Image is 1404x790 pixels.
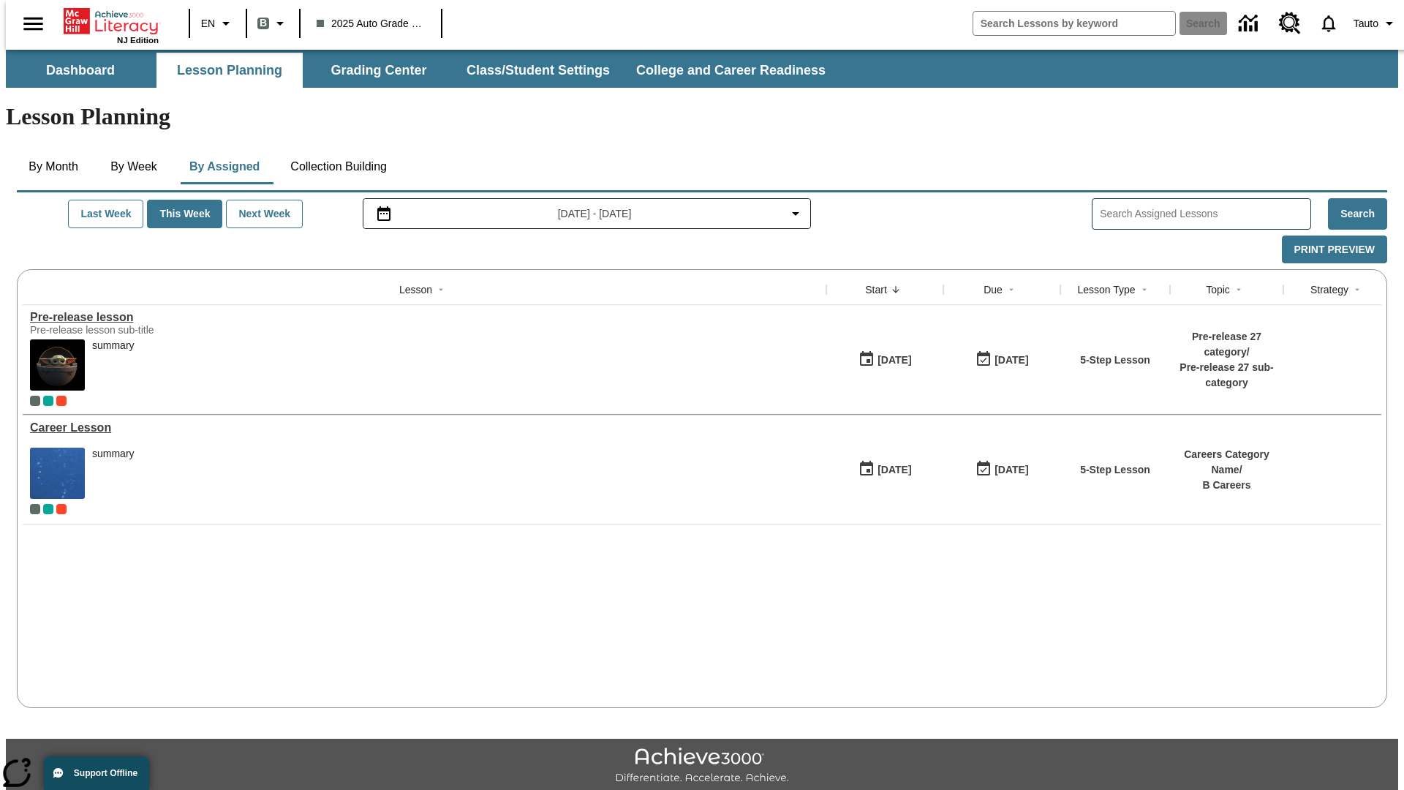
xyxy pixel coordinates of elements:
img: hero alt text [30,339,85,391]
span: B [260,14,267,32]
button: Lesson Planning [156,53,303,88]
p: 5-Step Lesson [1080,462,1150,478]
img: Achieve3000 Differentiate Accelerate Achieve [615,748,789,785]
span: Tauto [1354,16,1378,31]
div: [DATE] [994,461,1028,479]
div: Lesson Type [1077,282,1135,297]
p: Careers Category Name / [1177,447,1276,478]
div: Lesson [399,282,432,297]
button: Sort [1003,281,1020,298]
a: Career Lesson, Lessons [30,421,819,434]
button: Sort [432,281,450,298]
span: Support Offline [74,768,137,778]
div: Start [865,282,887,297]
div: Test 1 [56,504,67,514]
button: By Month [17,149,90,184]
button: By Week [97,149,170,184]
p: 5-Step Lesson [1080,353,1150,368]
button: Dashboard [7,53,154,88]
h1: Lesson Planning [6,103,1398,130]
div: summary [92,448,135,460]
button: 01/25/26: Last day the lesson can be accessed [970,346,1033,374]
div: 2025 Auto Grade 1 A [43,396,53,406]
p: B Careers [1177,478,1276,493]
div: SubNavbar [6,50,1398,88]
div: Pre-release lesson [30,311,819,324]
span: 2025 Auto Grade 1 B [317,16,425,31]
div: Pre-release lesson sub-title [30,324,249,336]
button: Class/Student Settings [455,53,622,88]
span: [DATE] - [DATE] [558,206,632,222]
button: By Assigned [178,149,271,184]
a: Pre-release lesson, Lessons [30,311,819,324]
button: Profile/Settings [1348,10,1404,37]
button: Open side menu [12,2,55,45]
button: Sort [1230,281,1248,298]
a: Notifications [1310,4,1348,42]
a: Home [64,7,159,36]
img: fish [30,448,85,499]
button: 01/17/26: Last day the lesson can be accessed [970,456,1033,484]
button: 01/13/25: First time the lesson was available [853,456,916,484]
button: Sort [1136,281,1153,298]
input: Search Assigned Lessons [1100,203,1310,225]
svg: Collapse Date Range Filter [787,205,804,222]
button: Search [1328,198,1387,230]
button: Last Week [68,200,143,228]
div: [DATE] [994,351,1028,369]
button: Grading Center [306,53,452,88]
div: Strategy [1310,282,1348,297]
div: Home [64,5,159,45]
div: Career Lesson [30,421,819,434]
button: Support Offline [44,756,149,790]
div: [DATE] [877,351,911,369]
div: 2025 Auto Grade 1 A [43,504,53,514]
button: Boost Class color is gray green. Change class color [252,10,295,37]
div: Test 1 [56,396,67,406]
button: Collection Building [279,149,399,184]
span: NJ Edition [117,36,159,45]
div: summary [92,339,135,391]
button: Language: EN, Select a language [195,10,241,37]
a: Resource Center, Will open in new tab [1270,4,1310,43]
input: search field [973,12,1175,35]
div: Current Class [30,396,40,406]
span: EN [201,16,215,31]
div: [DATE] [877,461,911,479]
button: Select the date range menu item [369,205,805,222]
div: summary [92,339,135,352]
p: Pre-release 27 category / [1177,329,1276,360]
div: Topic [1206,282,1230,297]
div: SubNavbar [6,53,839,88]
button: 01/22/25: First time the lesson was available [853,346,916,374]
p: Pre-release 27 sub-category [1177,360,1276,391]
div: summary [92,448,135,499]
button: Next Week [226,200,303,228]
button: Sort [887,281,905,298]
button: College and Career Readiness [624,53,837,88]
button: Print Preview [1282,236,1387,264]
a: Data Center [1230,4,1270,44]
button: Sort [1348,281,1366,298]
div: Current Class [30,504,40,514]
div: Due [984,282,1003,297]
button: This Week [147,200,222,228]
